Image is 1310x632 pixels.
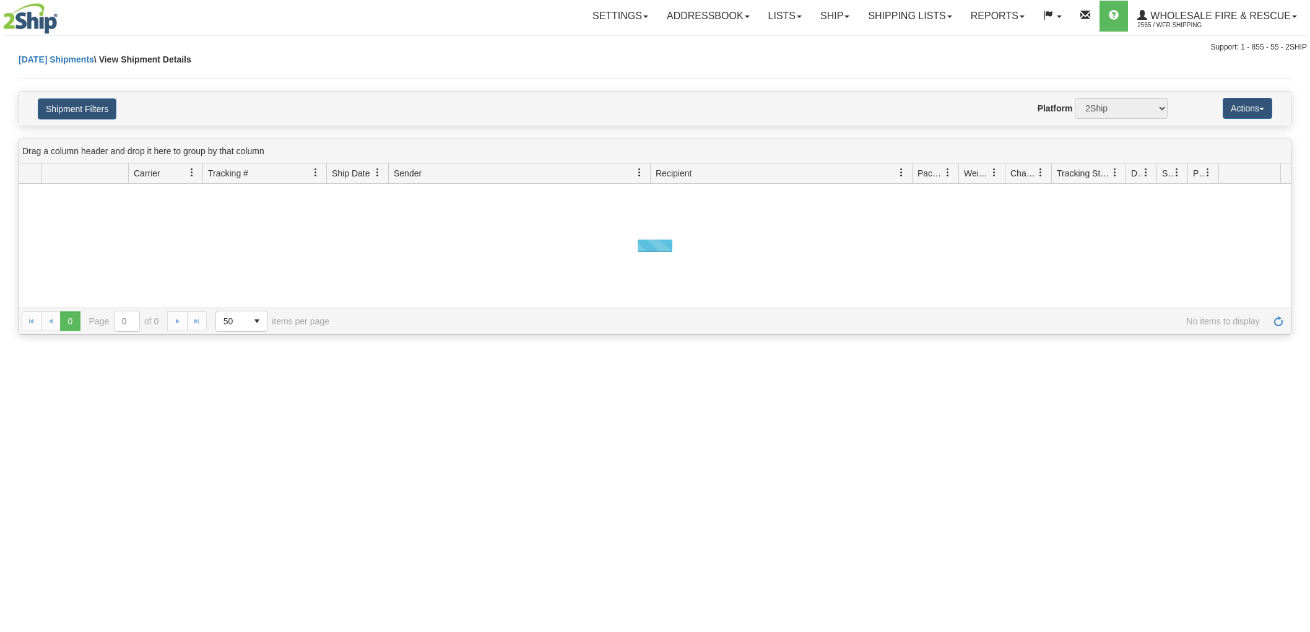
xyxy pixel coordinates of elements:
[215,311,329,332] span: items per page
[1131,167,1142,180] span: Delivery Status
[3,3,58,34] img: logo2565.jpg
[1057,167,1111,180] span: Tracking Status
[181,162,202,183] a: Carrier filter column settings
[657,1,759,32] a: Addressbook
[961,1,1034,32] a: Reports
[134,167,160,180] span: Carrier
[1135,162,1156,183] a: Delivery Status filter column settings
[1010,167,1036,180] span: Charge
[89,311,159,332] span: Page of 0
[759,1,811,32] a: Lists
[38,98,116,119] button: Shipment Filters
[215,311,267,332] span: Page sizes drop down
[367,162,388,183] a: Ship Date filter column settings
[1223,98,1272,119] button: Actions
[859,1,961,32] a: Shipping lists
[394,167,422,180] span: Sender
[19,54,94,64] a: [DATE] Shipments
[3,42,1307,53] div: Support: 1 - 855 - 55 - 2SHIP
[223,315,240,327] span: 50
[629,162,650,183] a: Sender filter column settings
[1197,162,1218,183] a: Pickup Status filter column settings
[1038,102,1073,115] label: Platform
[1193,167,1204,180] span: Pickup Status
[583,1,657,32] a: Settings
[247,311,267,331] span: select
[1104,162,1126,183] a: Tracking Status filter column settings
[1128,1,1306,32] a: WHOLESALE FIRE & RESCUE 2565 / WFR Shipping
[917,167,943,180] span: Packages
[332,167,370,180] span: Ship Date
[1162,167,1173,180] span: Shipment Issues
[937,162,958,183] a: Packages filter column settings
[1166,162,1187,183] a: Shipment Issues filter column settings
[811,1,859,32] a: Ship
[347,316,1260,326] span: No items to display
[94,54,191,64] span: \ View Shipment Details
[305,162,326,183] a: Tracking # filter column settings
[1030,162,1051,183] a: Charge filter column settings
[1269,311,1288,331] a: Refresh
[656,167,692,180] span: Recipient
[1147,11,1291,21] span: WHOLESALE FIRE & RESCUE
[19,139,1291,163] div: grid grouping header
[984,162,1005,183] a: Weight filter column settings
[891,162,912,183] a: Recipient filter column settings
[1137,19,1230,32] span: 2565 / WFR Shipping
[208,167,248,180] span: Tracking #
[964,167,990,180] span: Weight
[60,311,80,331] span: Page 0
